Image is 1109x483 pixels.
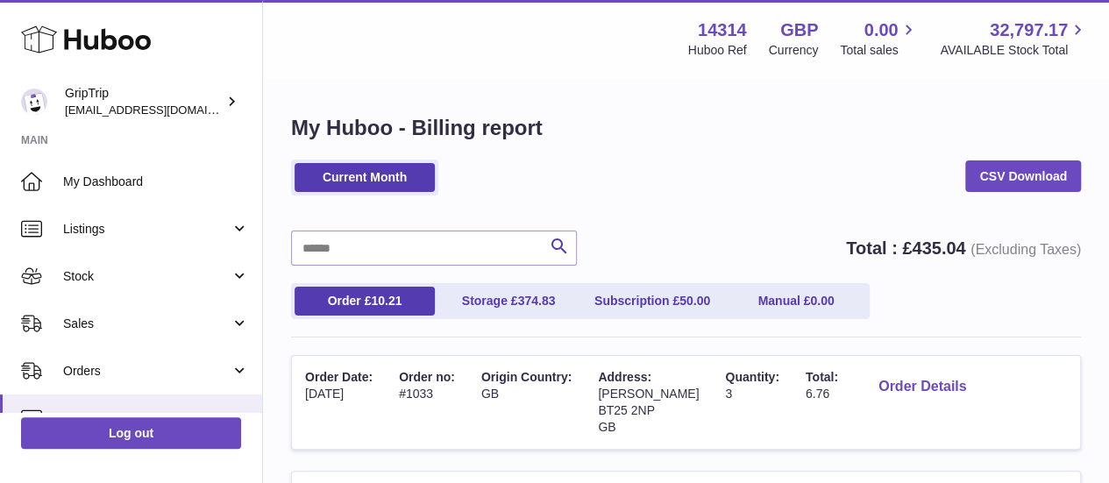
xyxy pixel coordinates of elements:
span: Usage [63,410,249,427]
span: 32,797.17 [990,18,1068,42]
span: 50.00 [679,294,710,308]
button: Order Details [864,369,980,405]
span: (Excluding Taxes) [970,242,1081,257]
span: Origin Country: [481,370,572,384]
span: Total: [806,370,838,384]
a: 32,797.17 AVAILABLE Stock Total [940,18,1088,59]
span: 6.76 [806,387,829,401]
a: Subscription £50.00 [582,287,722,316]
strong: 14314 [698,18,747,42]
span: 374.83 [517,294,555,308]
strong: GBP [780,18,818,42]
span: 10.21 [371,294,402,308]
span: My Dashboard [63,174,249,190]
td: 3 [712,356,792,449]
span: Address: [598,370,651,384]
span: Sales [63,316,231,332]
span: 0.00 [864,18,899,42]
a: Order £10.21 [295,287,435,316]
span: AVAILABLE Stock Total [940,42,1088,59]
span: BT25 2NP [598,403,655,417]
a: 0.00 Total sales [840,18,918,59]
div: Currency [769,42,819,59]
span: Stock [63,268,231,285]
span: Total sales [840,42,918,59]
h1: My Huboo - Billing report [291,114,1081,142]
div: GripTrip [65,85,223,118]
span: Order no: [399,370,455,384]
span: [EMAIL_ADDRESS][DOMAIN_NAME] [65,103,258,117]
a: Storage £374.83 [438,287,579,316]
span: Order Date: [305,370,373,384]
a: Manual £0.00 [726,287,866,316]
span: Quantity: [725,370,778,384]
a: CSV Download [965,160,1081,192]
div: Huboo Ref [688,42,747,59]
span: Orders [63,363,231,380]
td: #1033 [386,356,468,449]
strong: Total : £ [846,238,1081,258]
span: [PERSON_NAME] [598,387,699,401]
a: Log out [21,417,241,449]
span: 435.04 [912,238,965,258]
a: Current Month [295,163,435,192]
td: [DATE] [292,356,386,449]
span: Listings [63,221,231,238]
img: internalAdmin-14314@internal.huboo.com [21,89,47,115]
span: GB [598,420,615,434]
span: 0.00 [810,294,834,308]
td: GB [468,356,585,449]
